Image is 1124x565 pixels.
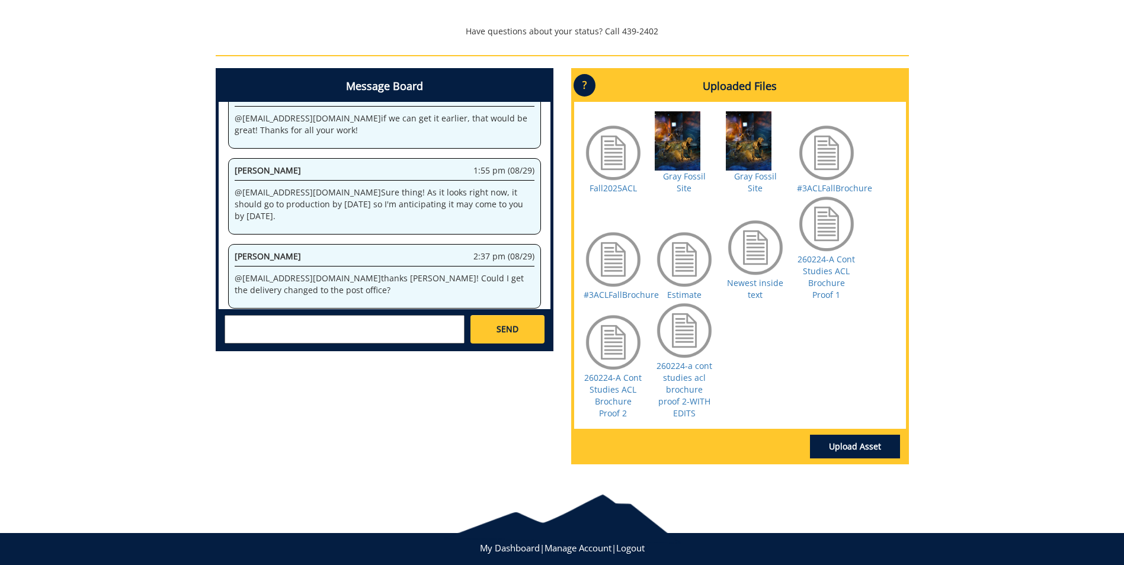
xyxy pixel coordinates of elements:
[219,71,550,102] h4: Message Board
[235,251,301,262] span: [PERSON_NAME]
[473,165,534,176] span: 1:55 pm (08/29)
[663,171,706,194] a: Gray Fossil Site
[225,315,465,344] textarea: messageToSend
[545,542,611,554] a: Manage Account
[616,542,645,554] a: Logout
[798,253,855,300] a: 260224-A Cont Studies ACL Brochure Proof 1
[235,272,534,296] p: @ [EMAIL_ADDRESS][DOMAIN_NAME] thanks [PERSON_NAME]! Could I get the delivery changed to the post...
[574,74,595,97] p: ?
[235,165,301,176] span: [PERSON_NAME]
[584,289,659,300] a: #3ACLFallBrochure
[584,372,642,419] a: 260224-A Cont Studies ACL Brochure Proof 2
[590,182,637,194] a: Fall2025ACL
[235,187,534,222] p: @ [EMAIL_ADDRESS][DOMAIN_NAME] Sure thing! As it looks right now, it should go to production by [...
[727,277,783,300] a: Newest inside text
[216,25,909,37] p: Have questions about your status? Call 439-2402
[470,315,544,344] a: SEND
[734,171,777,194] a: Gray Fossil Site
[574,71,906,102] h4: Uploaded Files
[235,113,534,136] p: @ [EMAIL_ADDRESS][DOMAIN_NAME] if we can get it earlier, that would be great! Thanks for all your...
[797,182,872,194] a: #3ACLFallBrochure
[657,360,712,419] a: 260224-a cont studies acl brochure proof 2-WITH EDITS
[480,542,540,554] a: My Dashboard
[810,435,900,458] a: Upload Asset
[667,289,702,300] a: Estimate
[497,323,518,335] span: SEND
[473,251,534,262] span: 2:37 pm (08/29)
